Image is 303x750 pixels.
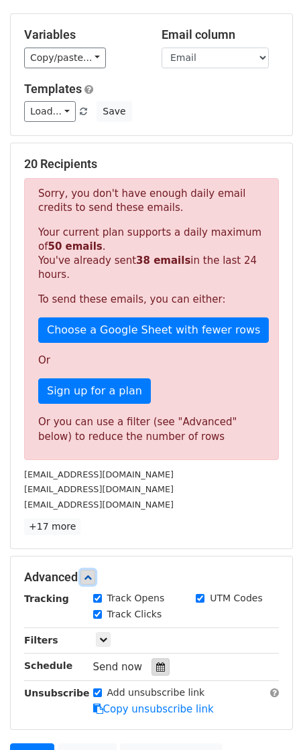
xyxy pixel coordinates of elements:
[24,27,141,42] h5: Variables
[24,570,279,585] h5: Advanced
[38,187,265,215] p: Sorry, you don't have enough daily email credits to send these emails.
[24,484,174,494] small: [EMAIL_ADDRESS][DOMAIN_NAME]
[162,27,279,42] h5: Email column
[97,101,131,122] button: Save
[24,157,279,171] h5: 20 Recipients
[93,661,143,673] span: Send now
[24,469,174,479] small: [EMAIL_ADDRESS][DOMAIN_NAME]
[107,607,162,621] label: Track Clicks
[24,82,82,96] a: Templates
[24,101,76,122] a: Load...
[93,703,214,715] a: Copy unsubscribe link
[48,240,102,252] strong: 50 emails
[24,48,106,68] a: Copy/paste...
[24,688,90,698] strong: Unsubscribe
[107,686,205,700] label: Add unsubscribe link
[38,317,269,343] a: Choose a Google Sheet with fewer rows
[24,635,58,646] strong: Filters
[38,415,265,445] div: Or you can use a filter (see "Advanced" below) to reduce the number of rows
[38,293,265,307] p: To send these emails, you can either:
[38,354,265,368] p: Or
[107,591,165,605] label: Track Opens
[236,686,303,750] iframe: Chat Widget
[38,378,151,404] a: Sign up for a plan
[210,591,262,605] label: UTM Codes
[24,593,69,604] strong: Tracking
[24,518,80,535] a: +17 more
[24,500,174,510] small: [EMAIL_ADDRESS][DOMAIN_NAME]
[136,254,190,267] strong: 38 emails
[24,660,72,671] strong: Schedule
[38,226,265,282] p: Your current plan supports a daily maximum of . You've already sent in the last 24 hours.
